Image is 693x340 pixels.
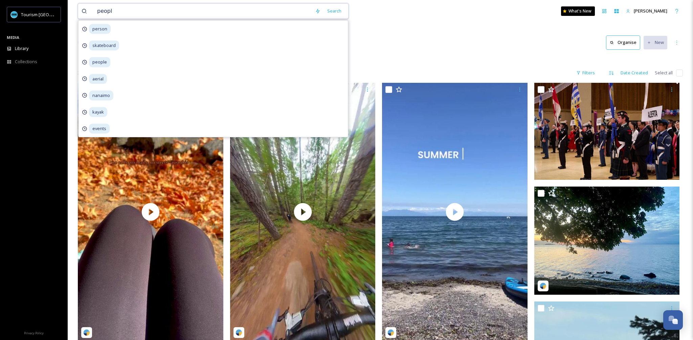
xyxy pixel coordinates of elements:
[561,6,595,16] a: What's New
[534,187,680,295] img: westcoastlise-18072861661777772.jpeg
[89,91,113,100] span: nanaimo
[15,58,37,65] span: Collections
[94,4,312,19] input: Search your library
[15,45,28,52] span: Library
[644,36,667,49] button: New
[11,11,18,18] img: tourism_nanaimo_logo.jpeg
[21,11,82,18] span: Tourism [GEOGRAPHIC_DATA]
[89,41,119,50] span: skateboard
[83,329,90,336] img: snapsea-logo.png
[324,4,345,18] div: Search
[24,329,44,337] a: Privacy Policy
[606,35,640,49] button: Organise
[573,66,598,79] div: Filters
[24,331,44,335] span: Privacy Policy
[540,283,546,289] img: snapsea-logo.png
[634,8,667,14] span: [PERSON_NAME]
[89,74,107,84] span: aerial
[655,70,673,76] span: Select all
[78,70,91,76] span: 30 file s
[534,83,680,180] img: 25CCC-0620.jpg
[89,57,110,67] span: people
[236,329,242,336] img: snapsea-logo.png
[89,24,111,34] span: person
[663,310,683,330] button: Open Chat
[623,4,671,18] a: [PERSON_NAME]
[89,107,107,117] span: kayak
[617,66,651,79] div: Date Created
[7,35,19,40] span: MEDIA
[387,329,394,336] img: snapsea-logo.png
[89,124,110,133] span: events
